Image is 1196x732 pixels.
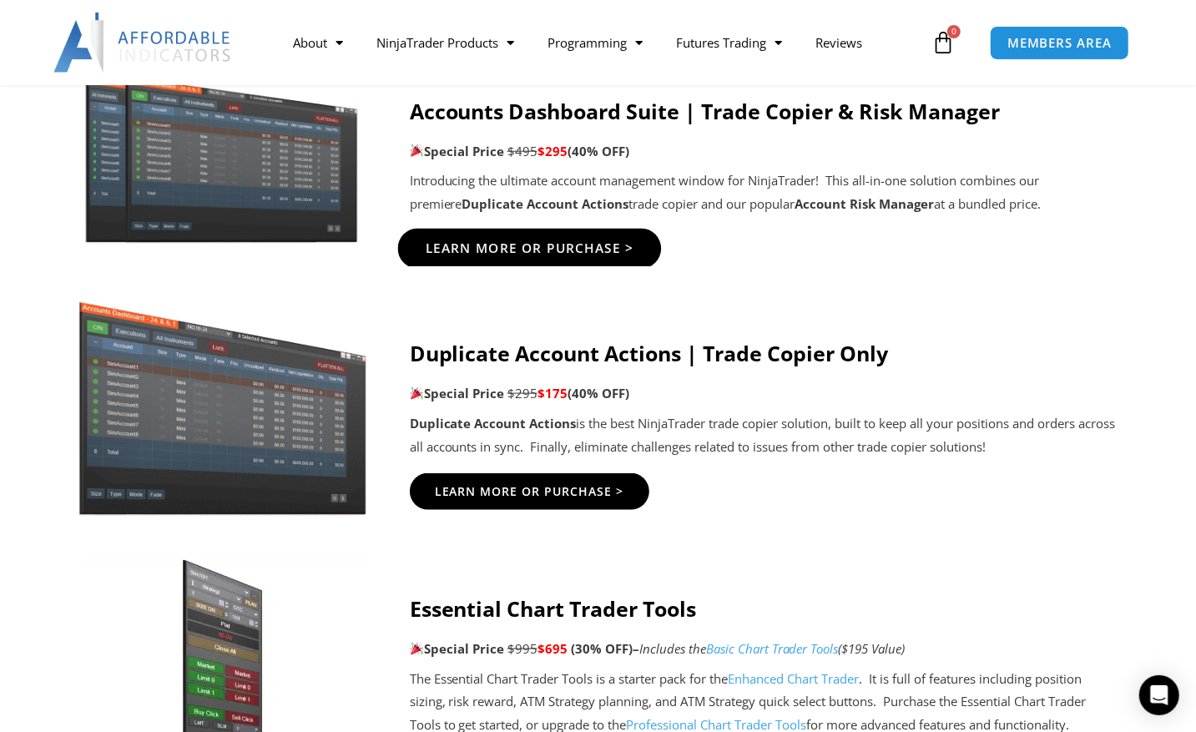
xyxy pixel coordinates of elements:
[361,23,532,62] a: NinjaTrader Products
[462,195,629,212] strong: Duplicate Account Actions
[410,169,1120,216] p: Introducing the ultimate account management window for NinjaTrader! This all-in-one solution comb...
[411,387,423,400] img: 🎉
[397,229,661,269] a: Learn More Or Purchase >
[410,640,504,657] strong: Special Price
[53,13,233,73] img: LogoAI | Affordable Indicators – NinjaTrader
[507,640,537,657] span: $995
[507,143,537,159] span: $495
[277,23,928,62] nav: Menu
[947,25,961,38] span: 0
[410,341,1120,366] h4: Duplicate Account Actions | Trade Copier Only
[425,243,633,255] span: Learn More Or Purchase >
[1007,37,1112,49] span: MEMBERS AREA
[633,640,639,657] strong: –
[411,643,423,655] img: 🎉
[571,640,639,657] b: (30% OFF)
[507,385,537,401] span: $295
[906,18,980,67] a: 0
[532,23,660,62] a: Programming
[411,144,423,157] img: 🎉
[1139,675,1179,715] div: Open Intercom Messenger
[639,640,906,657] i: Includes the ($195 Value)
[537,640,568,657] span: $695
[537,385,568,401] span: $175
[410,415,577,432] strong: Duplicate Account Actions
[410,97,1001,125] strong: Accounts Dashboard Suite | Trade Copier & Risk Manager
[435,486,624,497] span: Learn More Or Purchase >
[537,143,568,159] span: $295
[729,670,860,687] a: Enhanced Chart Trader
[706,640,839,657] a: Basic Chart Trader Tools
[568,143,629,159] b: (40% OFF)
[800,23,880,62] a: Reviews
[410,412,1120,459] p: is the best NinjaTrader trade copier solution, built to keep all your positions and orders across...
[410,385,504,401] strong: Special Price
[410,143,504,159] strong: Special Price
[660,23,800,62] a: Futures Trading
[410,594,697,623] strong: Essential Chart Trader Tools
[990,26,1129,60] a: MEMBERS AREA
[795,195,935,212] strong: Account Risk Manager
[568,385,629,401] b: (40% OFF)
[77,284,368,516] img: Screenshot 2024-08-26 15414455555 | Affordable Indicators – NinjaTrader
[77,69,368,246] img: Screenshot 2024-11-20 151221 | Affordable Indicators – NinjaTrader
[277,23,361,62] a: About
[410,473,649,510] a: Learn More Or Purchase >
